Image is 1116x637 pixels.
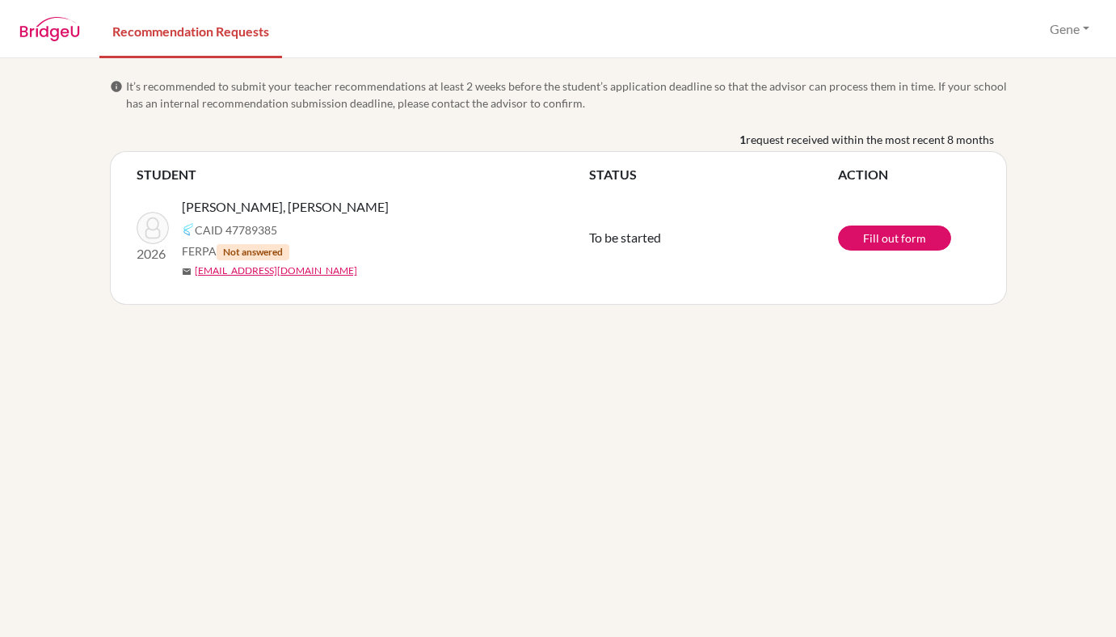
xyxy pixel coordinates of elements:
th: ACTION [838,165,980,184]
span: info [110,80,123,93]
th: STUDENT [137,165,589,184]
span: request received within the most recent 8 months [746,131,994,148]
img: Wu, An-Chen [137,212,169,244]
span: To be started [589,230,661,245]
span: Not answered [217,244,289,260]
span: mail [182,267,192,276]
p: 2026 [137,244,169,264]
b: 1 [739,131,746,148]
span: It’s recommended to submit your teacher recommendations at least 2 weeks before the student’s app... [126,78,1007,112]
button: Gene [1042,14,1097,44]
img: BridgeU logo [19,17,80,41]
th: STATUS [589,165,838,184]
img: Common App logo [182,223,195,236]
span: CAID 47789385 [195,221,277,238]
span: FERPA [182,243,289,260]
a: [EMAIL_ADDRESS][DOMAIN_NAME] [195,264,357,278]
a: Fill out form [838,226,951,251]
a: Recommendation Requests [99,2,282,58]
span: [PERSON_NAME], [PERSON_NAME] [182,197,389,217]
